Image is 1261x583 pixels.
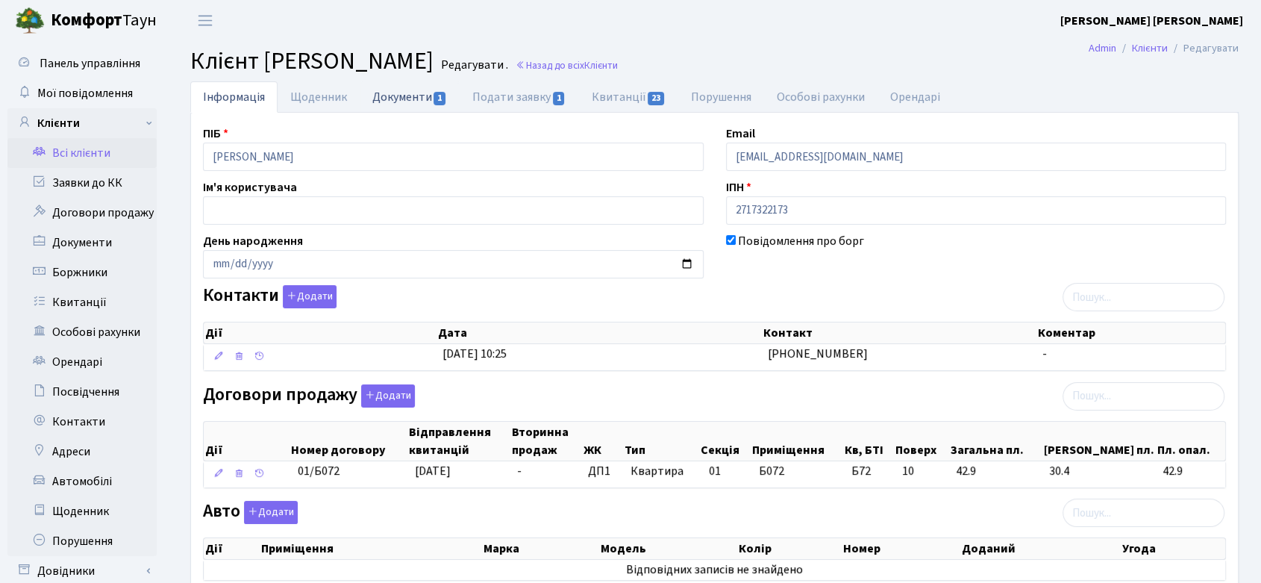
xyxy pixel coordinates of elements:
a: Всі клієнти [7,138,157,168]
a: Заявки до КК [7,168,157,198]
span: - [1042,346,1046,362]
th: [PERSON_NAME] пл. [1042,422,1156,461]
th: Загальна пл. [948,422,1042,461]
span: Б072 [759,463,784,479]
span: 1 [553,92,565,105]
label: Ім'я користувача [203,178,297,196]
span: 42.9 [956,463,1036,480]
a: Мої повідомлення [7,78,157,108]
a: Назад до всіхКлієнти [516,58,618,72]
a: Контакти [7,407,157,437]
label: ІПН [726,178,751,196]
input: Пошук... [1063,283,1224,311]
span: [DATE] [415,463,451,479]
a: Автомобілі [7,467,157,496]
span: Квартира [630,463,696,480]
input: Пошук... [1063,499,1224,527]
a: Адреси [7,437,157,467]
th: Дії [204,322,436,343]
label: ПІБ [203,125,228,143]
th: Коментар [1036,322,1225,343]
a: Боржники [7,258,157,287]
th: Колір [737,538,841,559]
th: Дії [204,538,260,559]
a: Додати [279,283,337,309]
th: Приміщення [260,538,483,559]
input: Пошук... [1063,382,1224,411]
td: Відповідних записів не знайдено [204,560,1225,580]
label: Договори продажу [203,384,415,408]
span: [PHONE_NUMBER] [767,346,867,362]
th: ЖК [582,422,623,461]
span: 01 [709,463,721,479]
a: Квитанції [579,81,678,113]
th: Контакт [761,322,1036,343]
span: [DATE] 10:25 [442,346,507,362]
a: Інформація [190,81,278,113]
a: [PERSON_NAME] [PERSON_NAME] [1060,12,1243,30]
button: Переключити навігацію [187,8,224,33]
label: Авто [203,501,298,524]
span: Панель управління [40,55,140,72]
span: 23 [648,92,664,105]
span: Таун [51,8,157,34]
small: Редагувати . [438,58,508,72]
span: 01/Б072 [298,463,339,479]
a: Щоденник [7,496,157,526]
span: Мої повідомлення [37,85,133,102]
a: Щоденник [278,81,360,113]
a: Клієнти [1132,40,1168,56]
a: Клієнти [7,108,157,138]
th: Дії [204,422,290,461]
a: Подати заявку [460,81,578,113]
span: 30.4 [1049,463,1151,480]
th: Номер [842,538,960,559]
a: Додати [240,499,298,525]
label: Повідомлення про борг [738,232,864,250]
button: Контакти [283,285,337,308]
nav: breadcrumb [1066,33,1261,64]
a: Особові рахунки [7,317,157,347]
span: Клієнт [PERSON_NAME] [190,44,434,78]
a: Порушення [7,526,157,556]
span: 1 [434,92,445,105]
th: Угода [1120,538,1225,559]
a: Квитанції [7,287,157,317]
th: Тип [623,422,699,461]
a: Посвідчення [7,377,157,407]
span: Клієнти [584,58,618,72]
a: Порушення [678,81,764,113]
th: Доданий [960,538,1121,559]
span: ДП1 [588,463,618,480]
a: Додати [357,381,415,408]
label: Контакти [203,285,337,308]
label: Email [726,125,755,143]
th: Приміщення [750,422,842,461]
button: Договори продажу [361,384,415,408]
th: Пл. опал. [1156,422,1225,461]
li: Редагувати [1168,40,1239,57]
th: Дата [436,322,761,343]
th: Вторинна продаж [510,422,581,461]
label: День народження [203,232,303,250]
th: Секція [699,422,750,461]
b: Комфорт [51,8,122,32]
a: Орендарі [7,347,157,377]
th: Марка [482,538,599,559]
b: [PERSON_NAME] [PERSON_NAME] [1060,13,1243,29]
button: Авто [244,501,298,524]
span: 10 [902,463,945,480]
span: 42.9 [1163,463,1219,480]
a: Особові рахунки [764,81,877,113]
a: Документи [360,81,460,112]
a: Документи [7,228,157,258]
a: Договори продажу [7,198,157,228]
span: - [517,463,522,479]
th: Номер договору [290,422,407,461]
a: Admin [1089,40,1116,56]
th: Відправлення квитанцій [407,422,510,461]
th: Модель [599,538,737,559]
a: Орендарі [877,81,953,113]
a: Панель управління [7,49,157,78]
th: Поверх [894,422,948,461]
